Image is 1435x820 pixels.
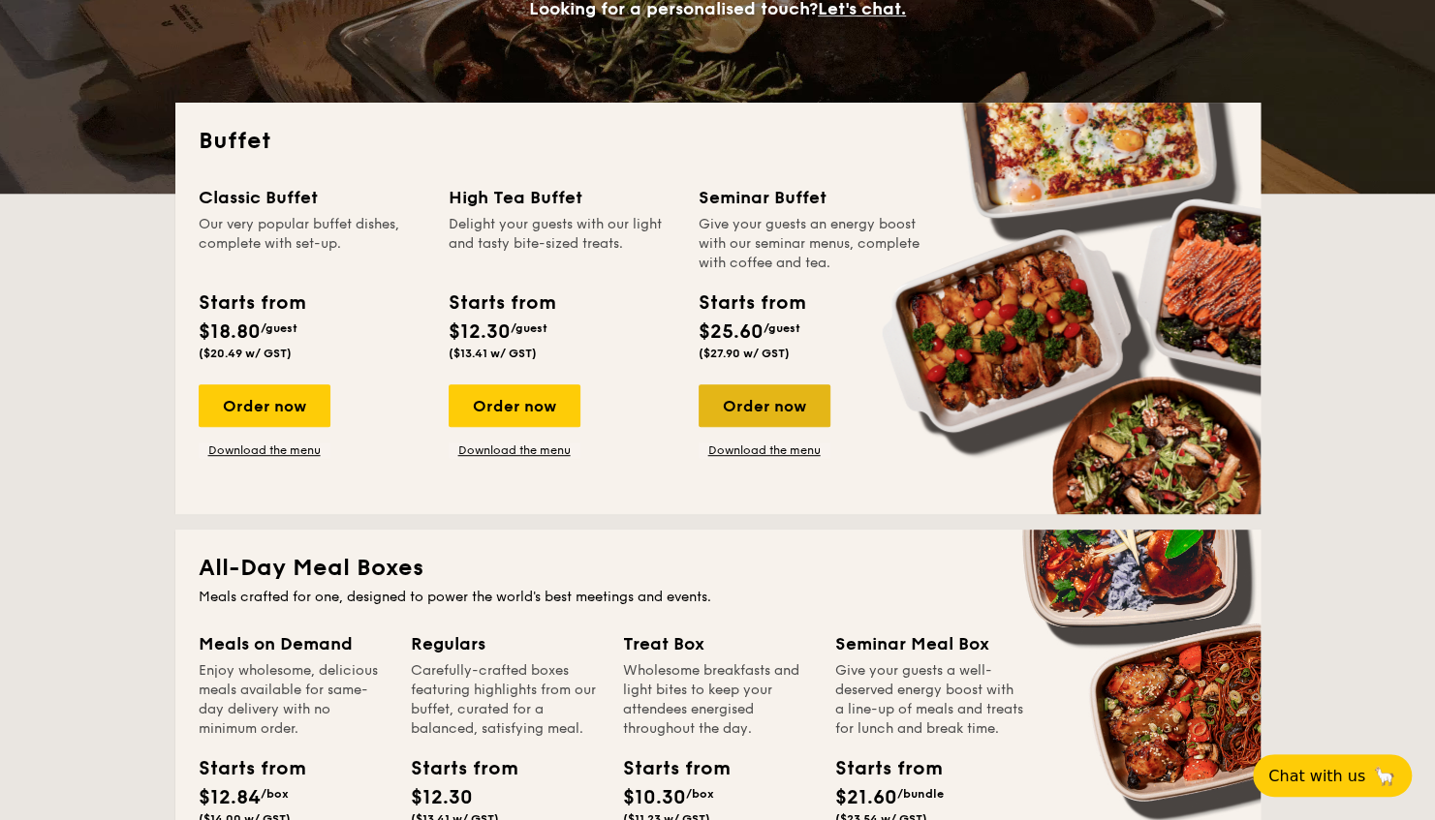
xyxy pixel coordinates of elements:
h2: Buffet [199,126,1237,157]
div: Starts from [449,289,554,318]
span: /guest [261,321,297,335]
span: ($20.49 w/ GST) [199,347,292,360]
div: Our very popular buffet dishes, complete with set-up. [199,215,425,273]
div: Starts from [699,289,804,318]
span: $18.80 [199,320,261,344]
span: $21.60 [835,786,897,809]
div: Seminar Meal Box [835,630,1024,657]
span: ($13.41 w/ GST) [449,347,537,360]
div: Order now [699,384,830,427]
span: 🦙 [1373,765,1396,787]
span: /guest [764,321,800,335]
a: Download the menu [699,442,830,458]
div: Enjoy wholesome, delicious meals available for same-day delivery with no minimum order. [199,661,388,739]
div: Give your guests a well-deserved energy boost with a line-up of meals and treats for lunch and br... [835,661,1024,739]
div: Classic Buffet [199,184,425,211]
div: Starts from [199,289,304,318]
div: Starts from [411,754,498,783]
div: Starts from [623,754,710,783]
span: Chat with us [1268,767,1365,785]
span: ($27.90 w/ GST) [699,347,790,360]
div: Carefully-crafted boxes featuring highlights from our buffet, curated for a balanced, satisfying ... [411,661,600,739]
div: Meals crafted for one, designed to power the world's best meetings and events. [199,588,1237,607]
div: Delight your guests with our light and tasty bite-sized treats. [449,215,675,273]
span: $12.30 [411,786,473,809]
span: /guest [511,321,547,335]
div: Treat Box [623,630,812,657]
span: /box [261,787,289,801]
span: $10.30 [623,786,686,809]
div: Regulars [411,630,600,657]
h2: All-Day Meal Boxes [199,553,1237,584]
div: High Tea Buffet [449,184,675,211]
div: Order now [199,384,330,427]
span: /bundle [897,787,944,801]
span: /box [686,787,714,801]
div: Wholesome breakfasts and light bites to keep your attendees energised throughout the day. [623,661,812,739]
div: Starts from [199,754,286,783]
span: $25.60 [699,320,764,344]
button: Chat with us🦙 [1253,754,1412,797]
div: Meals on Demand [199,630,388,657]
div: Seminar Buffet [699,184,925,211]
div: Starts from [835,754,922,783]
div: Give your guests an energy boost with our seminar menus, complete with coffee and tea. [699,215,925,273]
a: Download the menu [449,442,580,458]
div: Order now [449,384,580,427]
a: Download the menu [199,442,330,458]
span: $12.30 [449,320,511,344]
span: $12.84 [199,786,261,809]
